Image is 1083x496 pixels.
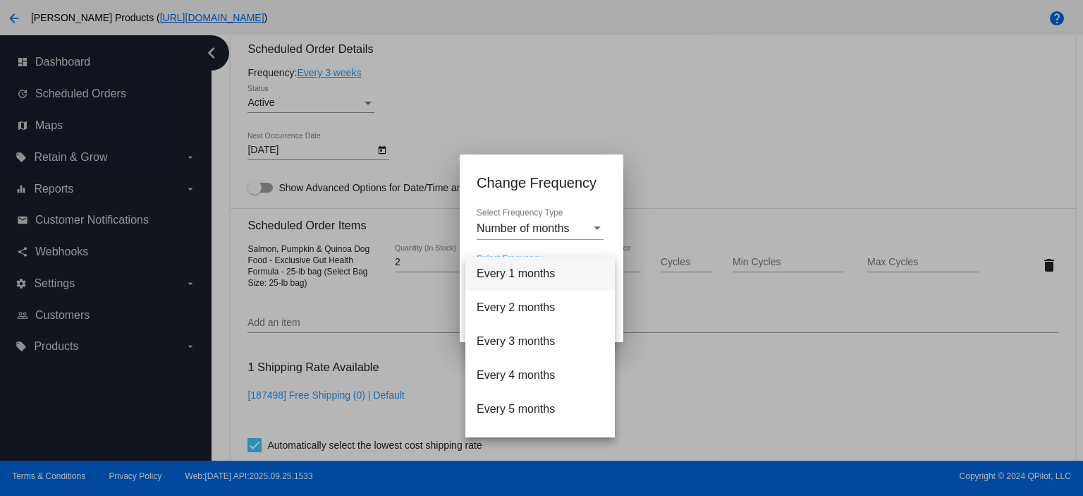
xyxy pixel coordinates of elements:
span: Every 5 months [477,392,604,426]
span: Every 2 months [477,291,604,325]
span: Every 3 months [477,325,604,358]
span: Every 4 months [477,358,604,392]
span: Every 1 months [477,257,604,291]
span: Every 6 months [477,426,604,460]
